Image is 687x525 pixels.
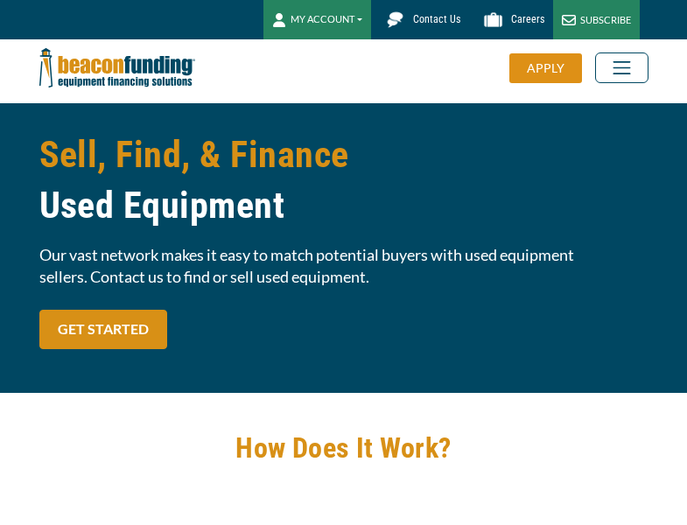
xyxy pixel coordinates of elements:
[413,13,460,25] span: Contact Us
[39,129,648,231] h1: Sell, Find, & Finance
[511,13,544,25] span: Careers
[469,4,553,35] a: Careers
[39,39,195,96] img: Beacon Funding Corporation logo
[39,244,648,288] span: Our vast network makes it easy to match potential buyers with used equipment sellers. Contact us ...
[39,180,648,231] span: Used Equipment
[371,4,469,35] a: Contact Us
[478,4,508,35] img: Beacon Funding Careers
[39,428,648,468] h2: How Does It Work?
[380,4,410,35] img: Beacon Funding chat
[509,53,595,83] a: APPLY
[39,310,167,349] a: GET STARTED
[595,52,648,83] button: Toggle navigation
[509,53,582,83] div: APPLY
